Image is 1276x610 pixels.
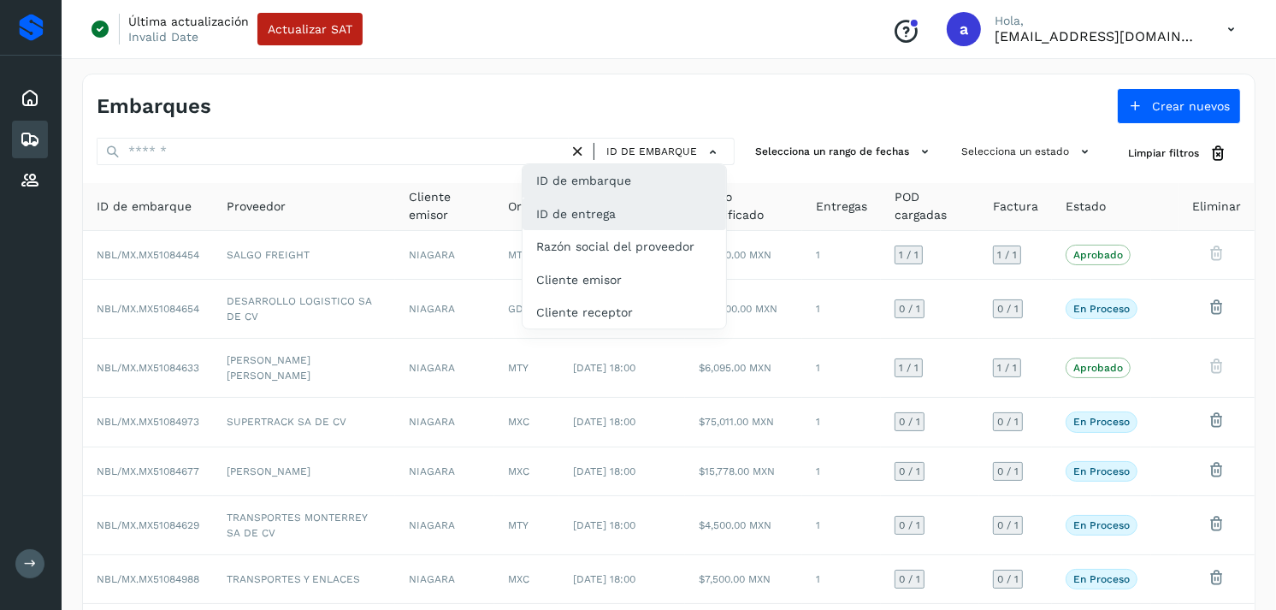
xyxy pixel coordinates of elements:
[523,198,726,230] div: ID de entrega
[128,29,198,44] p: Invalid Date
[523,230,726,263] div: Razón social del proveedor
[12,162,48,199] div: Proveedores
[523,164,726,197] div: ID de embarque
[257,13,363,45] button: Actualizar SAT
[268,23,352,35] span: Actualizar SAT
[523,264,726,296] div: Cliente emisor
[128,14,249,29] p: Última actualización
[995,14,1200,28] p: Hola,
[995,28,1200,44] p: alejperez@niagarawater.com
[523,296,726,329] div: Cliente receptor
[12,121,48,158] div: Embarques
[12,80,48,117] div: Inicio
